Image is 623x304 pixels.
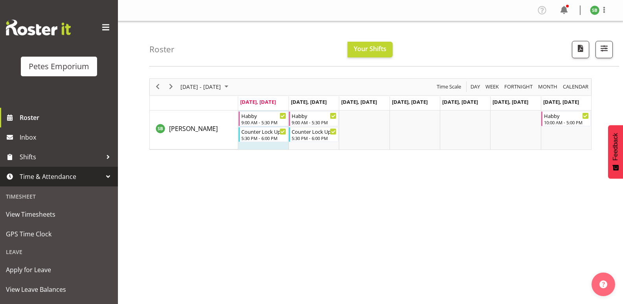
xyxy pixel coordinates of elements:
[2,205,116,224] a: View Timesheets
[20,151,102,163] span: Shifts
[151,79,164,95] div: previous period
[241,112,286,120] div: Habby
[599,280,607,288] img: help-xxl-2.png
[289,111,338,126] div: Stephanie Burdan"s event - Habby Begin From Tuesday, October 7, 2025 at 9:00:00 AM GMT+13:00 Ends...
[470,82,481,92] span: Day
[241,127,286,135] div: Counter Lock Up
[291,98,327,105] span: [DATE], [DATE]
[20,112,114,123] span: Roster
[347,42,393,57] button: Your Shifts
[20,131,114,143] span: Inbox
[179,82,232,92] button: October 2025
[6,264,112,276] span: Apply for Leave
[572,41,589,58] button: Download a PDF of the roster according to the set date range.
[544,112,589,120] div: Habby
[164,79,178,95] div: next period
[149,45,175,54] h4: Roster
[562,82,589,92] span: calendar
[289,127,338,142] div: Stephanie Burdan"s event - Counter Lock Up Begin From Tuesday, October 7, 2025 at 5:30:00 PM GMT+...
[537,82,558,92] span: Month
[543,98,579,105] span: [DATE], [DATE]
[392,98,428,105] span: [DATE], [DATE]
[485,82,500,92] span: Week
[436,82,462,92] span: Time Scale
[292,119,336,125] div: 9:00 AM - 5:30 PM
[292,127,336,135] div: Counter Lock Up
[292,135,336,141] div: 5:30 PM - 6:00 PM
[595,41,613,58] button: Filter Shifts
[590,6,599,15] img: stephanie-burden9828.jpg
[354,44,386,53] span: Your Shifts
[562,82,590,92] button: Month
[2,244,116,260] div: Leave
[178,79,233,95] div: October 06 - 12, 2025
[503,82,534,92] button: Fortnight
[6,284,112,295] span: View Leave Balances
[180,82,222,92] span: [DATE] - [DATE]
[241,119,286,125] div: 9:00 AM - 5:30 PM
[504,82,533,92] span: Fortnight
[469,82,481,92] button: Timeline Day
[239,111,288,126] div: Stephanie Burdan"s event - Habby Begin From Monday, October 6, 2025 at 9:00:00 AM GMT+13:00 Ends ...
[149,78,592,150] div: Timeline Week of October 6, 2025
[166,82,176,92] button: Next
[238,111,591,149] table: Timeline Week of October 6, 2025
[292,112,336,120] div: Habby
[6,228,112,240] span: GPS Time Clock
[240,98,276,105] span: [DATE], [DATE]
[537,82,559,92] button: Timeline Month
[541,111,591,126] div: Stephanie Burdan"s event - Habby Begin From Sunday, October 12, 2025 at 10:00:00 AM GMT+13:00 End...
[341,98,377,105] span: [DATE], [DATE]
[169,124,218,133] a: [PERSON_NAME]
[29,61,89,72] div: Petes Emporium
[153,82,163,92] button: Previous
[2,188,116,205] div: Timesheet
[2,260,116,280] a: Apply for Leave
[239,127,288,142] div: Stephanie Burdan"s event - Counter Lock Up Begin From Monday, October 6, 2025 at 5:30:00 PM GMT+1...
[20,171,102,182] span: Time & Attendance
[150,111,238,149] td: Stephanie Burdan resource
[2,280,116,299] a: View Leave Balances
[2,224,116,244] a: GPS Time Clock
[493,98,528,105] span: [DATE], [DATE]
[484,82,500,92] button: Timeline Week
[6,20,71,35] img: Rosterit website logo
[442,98,478,105] span: [DATE], [DATE]
[6,208,112,220] span: View Timesheets
[544,119,589,125] div: 10:00 AM - 5:00 PM
[608,125,623,179] button: Feedback - Show survey
[436,82,463,92] button: Time Scale
[241,135,286,141] div: 5:30 PM - 6:00 PM
[612,133,619,160] span: Feedback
